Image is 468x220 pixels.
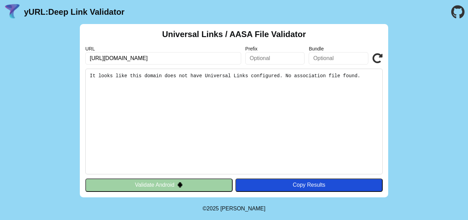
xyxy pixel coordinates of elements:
[162,30,306,39] h2: Universal Links / AASA File Validator
[85,178,233,192] button: Validate Android
[245,52,305,65] input: Optional
[85,69,383,174] pre: It looks like this domain does not have Universal Links configured. No association file found.
[207,206,219,211] span: 2025
[177,182,183,188] img: droidIcon.svg
[85,46,241,51] label: URL
[245,46,305,51] label: Prefix
[202,197,265,220] footer: ©
[235,178,383,192] button: Copy Results
[220,206,266,211] a: Michael Ibragimchayev's Personal Site
[309,46,368,51] label: Bundle
[85,52,241,65] input: Required
[309,52,368,65] input: Optional
[239,182,379,188] div: Copy Results
[24,7,124,17] a: yURL:Deep Link Validator
[3,3,21,21] img: yURL Logo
